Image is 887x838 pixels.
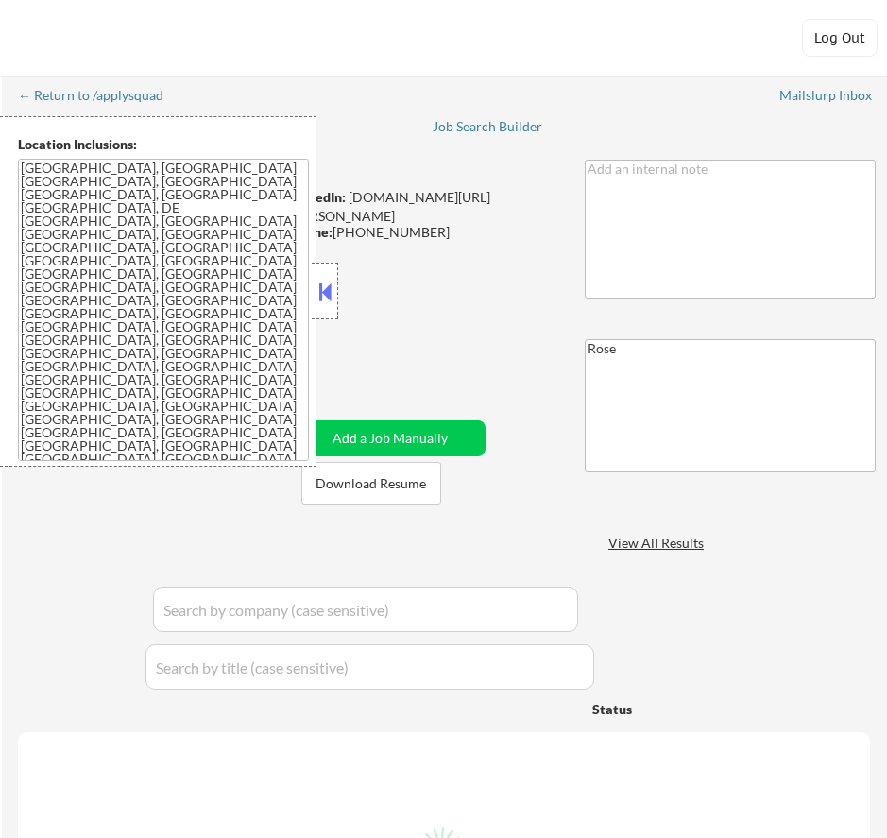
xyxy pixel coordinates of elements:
[295,420,486,456] button: Add a Job Manually
[18,135,309,154] div: Location Inclusions:
[433,120,543,133] div: Job Search Builder
[779,88,874,107] a: Mailslurp Inbox
[18,89,181,102] div: ← Return to /applysquad
[802,19,878,57] button: Log Out
[608,534,709,553] div: View All Results
[18,88,181,107] a: ← Return to /applysquad
[145,644,594,690] input: Search by title (case sensitive)
[779,89,874,102] div: Mailslurp Inbox
[301,462,441,505] button: Download Resume
[290,189,490,224] a: [DOMAIN_NAME][URL][PERSON_NAME]
[592,692,742,726] div: Status
[433,119,543,138] a: Job Search Builder
[290,223,557,242] div: [PHONE_NUMBER]
[153,587,578,632] input: Search by company (case sensitive)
